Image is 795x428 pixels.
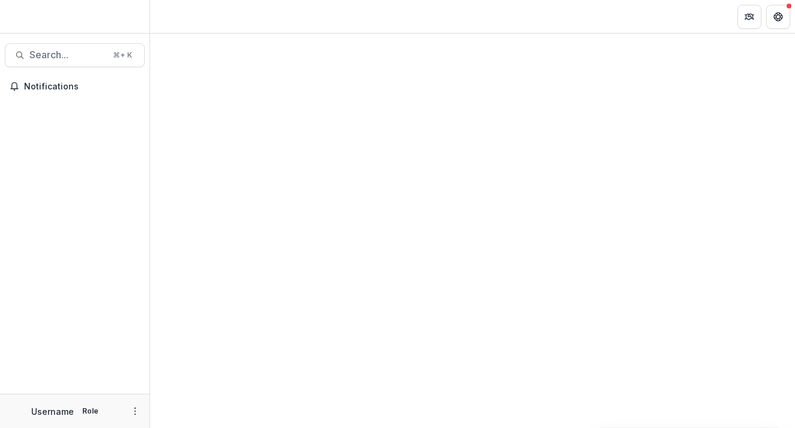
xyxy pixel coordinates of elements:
span: Notifications [24,82,140,92]
button: Notifications [5,77,145,96]
button: Search... [5,43,145,67]
nav: breadcrumb [155,8,206,25]
span: Search... [29,49,106,61]
button: Get Help [766,5,790,29]
p: Role [79,406,102,417]
div: ⌘ + K [110,49,135,62]
button: Partners [737,5,761,29]
p: Username [31,405,74,418]
button: More [128,404,142,418]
